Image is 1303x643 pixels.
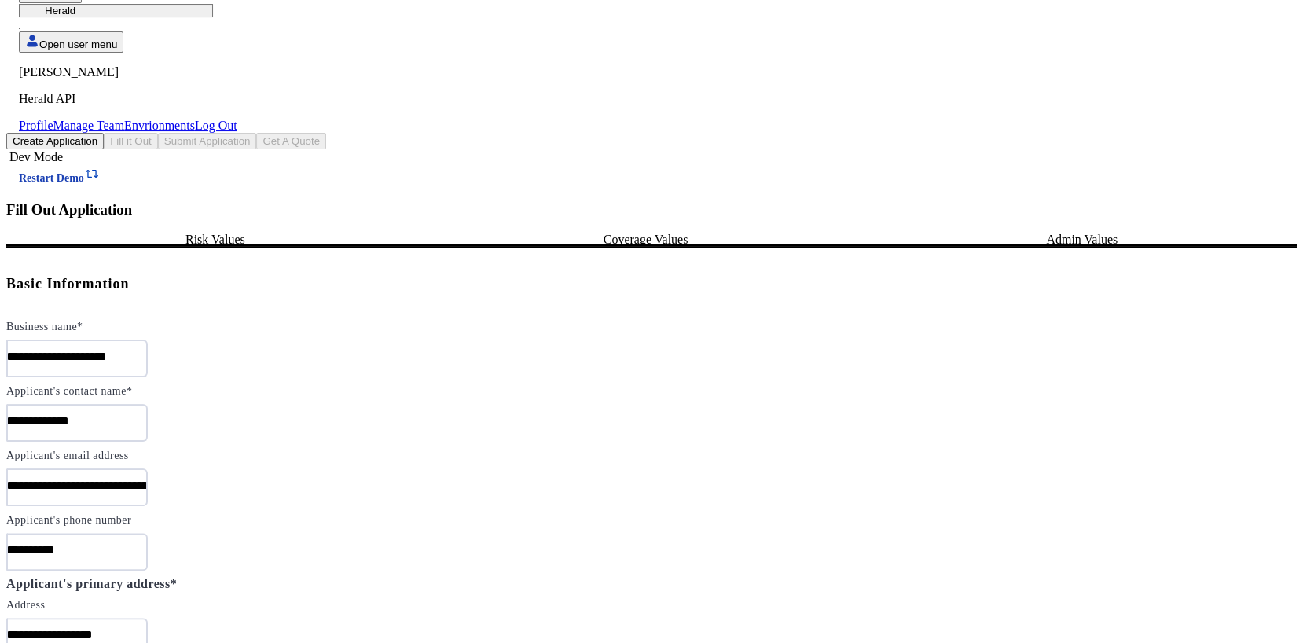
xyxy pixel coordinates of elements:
[6,133,104,149] button: Create Application
[604,233,688,246] span: Coverage Values
[124,119,195,132] a: Envrionments
[6,385,132,397] label: Applicant's contact name*
[6,201,1297,219] h3: Fill Out Application
[195,119,237,132] a: Log Out
[6,150,63,164] label: Dev Mode
[104,133,158,149] button: Fill it Out
[19,119,53,132] a: Profile
[6,272,1297,296] h5: Basic Information
[53,119,125,132] a: Manage Team
[19,65,237,79] p: [PERSON_NAME]
[185,233,245,246] span: Risk Values
[158,133,257,149] button: Submit Application
[19,65,237,133] div: Open user menu
[19,172,84,184] span: Restart Demo
[6,599,45,611] label: Address
[256,133,326,149] button: Get A Quote
[6,450,129,461] label: Applicant's email address
[6,577,177,590] label: Applicant's primary address*
[19,92,237,106] p: Herald API
[6,514,131,526] label: Applicant's phone number
[19,31,123,53] button: Open user menu
[6,164,112,186] button: Restart Demo
[6,321,83,333] label: Business name*
[39,39,117,50] span: Open user menu
[1046,233,1118,246] span: Admin Values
